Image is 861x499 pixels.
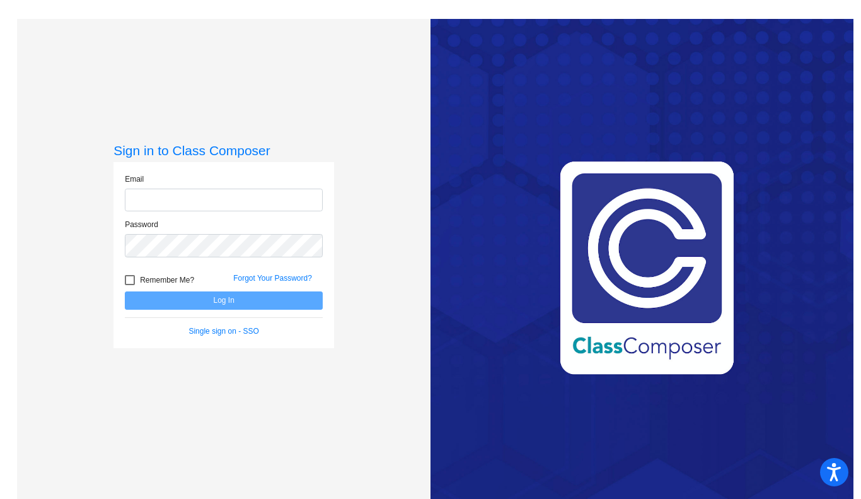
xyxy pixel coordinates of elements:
button: Log In [125,291,323,310]
a: Forgot Your Password? [233,274,312,283]
h3: Sign in to Class Composer [113,143,334,158]
a: Single sign on - SSO [188,327,258,336]
label: Email [125,173,144,185]
span: Remember Me? [140,273,194,288]
label: Password [125,219,158,230]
